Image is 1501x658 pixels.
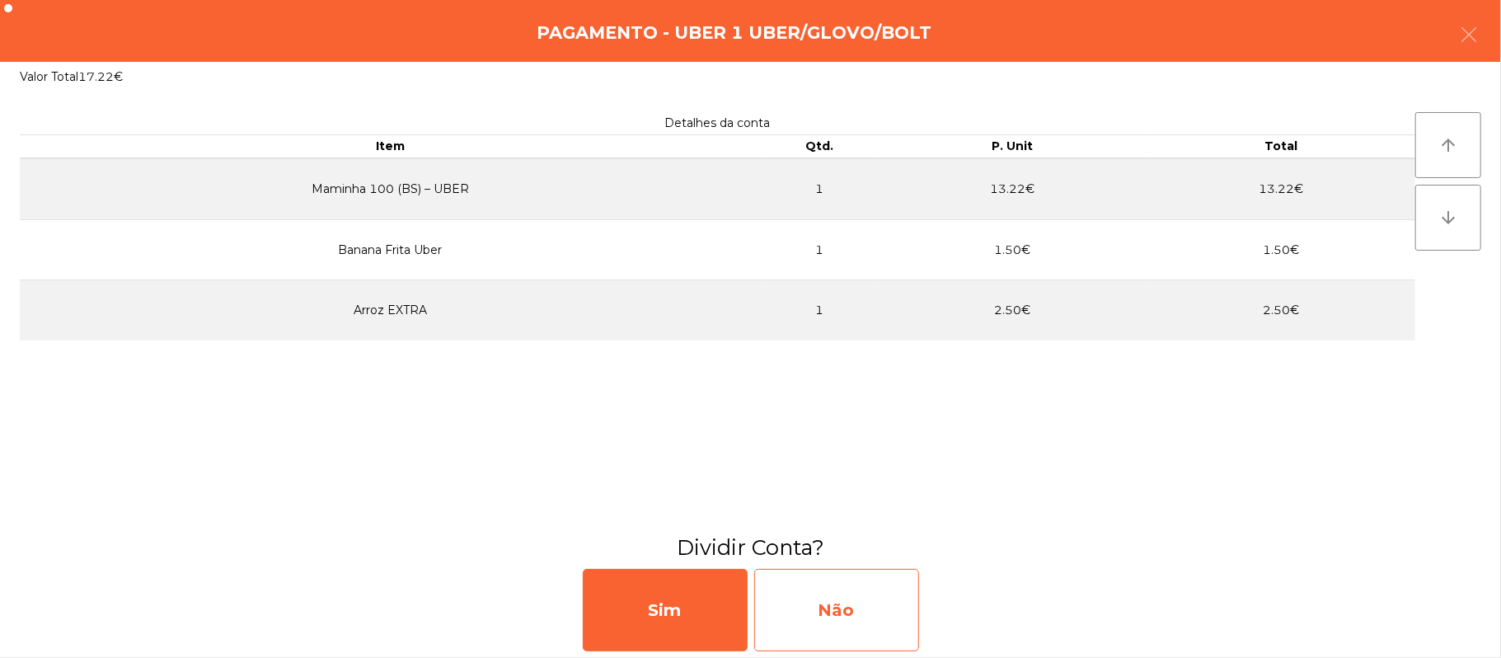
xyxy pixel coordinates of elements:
td: 1.50€ [1147,219,1415,280]
td: Maminha 100 (BS) – UBER [20,158,761,220]
th: Item [20,135,761,158]
th: Qtd. [761,135,878,158]
td: 13.22€ [878,158,1147,220]
span: 17.22€ [78,69,123,84]
i: arrow_downward [1438,208,1458,228]
div: Não [754,569,919,651]
td: 1 [761,219,878,280]
button: arrow_downward [1415,185,1481,251]
span: Detalhes da conta [665,115,771,130]
td: 2.50€ [878,280,1147,341]
span: Valor Total [20,69,78,84]
button: arrow_upward [1415,112,1481,178]
i: arrow_upward [1438,135,1458,155]
th: Total [1147,135,1415,158]
h3: Dividir Conta? [12,533,1489,562]
td: 13.22€ [1147,158,1415,220]
td: 1 [761,158,878,220]
td: Banana Frita Uber [20,219,761,280]
th: P. Unit [878,135,1147,158]
h4: Pagamento - UBER 1 UBER/GLOVO/BOLT [537,21,931,45]
div: Sim [583,569,748,651]
td: Arroz EXTRA [20,280,761,341]
td: 1.50€ [878,219,1147,280]
td: 1 [761,280,878,341]
td: 2.50€ [1147,280,1415,341]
